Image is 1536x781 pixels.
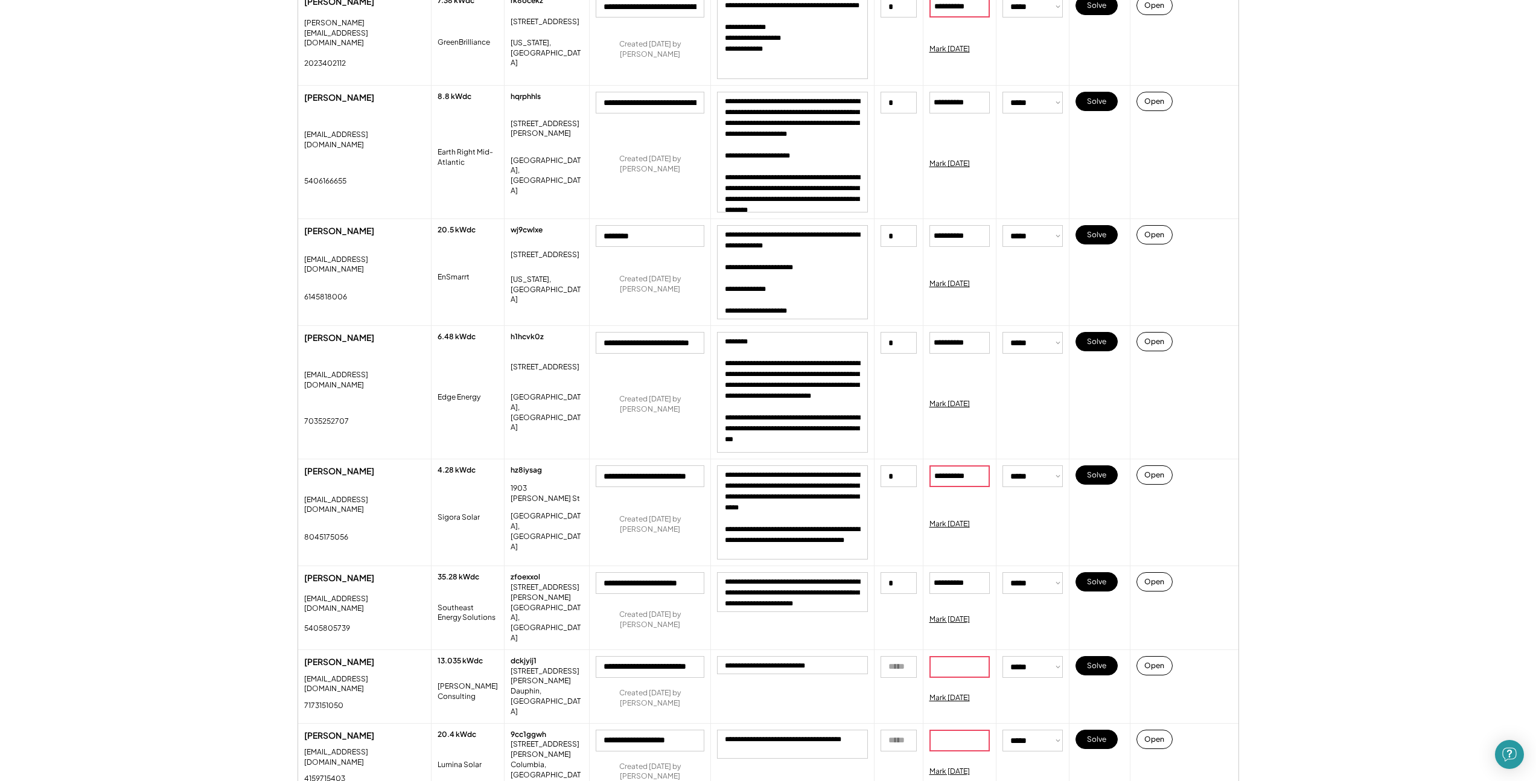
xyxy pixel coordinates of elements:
div: 13.035 kWdc [438,656,483,666]
div: [PERSON_NAME] [304,730,425,742]
div: [STREET_ADDRESS] [511,362,579,372]
div: Mark [DATE] [929,279,970,289]
div: [GEOGRAPHIC_DATA], [GEOGRAPHIC_DATA] [511,392,583,433]
div: [STREET_ADDRESS][PERSON_NAME] [511,666,583,687]
div: dckjyij1 [511,656,537,666]
div: Mark [DATE] [929,519,970,529]
button: Open [1136,465,1173,485]
button: Open [1136,730,1173,749]
div: [STREET_ADDRESS][PERSON_NAME] [511,739,583,760]
button: Open [1136,92,1173,111]
div: hqrphhls [511,92,541,102]
div: 6145818006 [304,292,347,302]
div: [PERSON_NAME] [304,465,425,477]
div: 6.48 kWdc [438,332,476,342]
button: Solve [1076,332,1118,351]
div: [EMAIL_ADDRESS][DOMAIN_NAME] [304,130,425,150]
div: [EMAIL_ADDRESS][DOMAIN_NAME] [304,674,425,695]
div: 7035252707 [304,416,349,427]
div: [STREET_ADDRESS] [511,250,579,260]
button: Solve [1076,225,1118,244]
div: [PERSON_NAME] [304,656,425,668]
div: [STREET_ADDRESS][PERSON_NAME] [511,582,583,603]
button: Solve [1076,92,1118,111]
div: Created [DATE] by [PERSON_NAME] [596,39,704,60]
div: hz8iysag [511,465,542,476]
div: [US_STATE], [GEOGRAPHIC_DATA] [511,38,583,68]
div: Mark [DATE] [929,693,970,703]
div: [US_STATE], [GEOGRAPHIC_DATA] [511,275,583,305]
div: Created [DATE] by [PERSON_NAME] [596,688,704,709]
div: Southeast Energy Solutions [438,603,498,623]
div: Open Intercom Messenger [1495,740,1524,769]
button: Solve [1076,572,1118,591]
div: [EMAIL_ADDRESS][DOMAIN_NAME] [304,370,425,390]
div: Mark [DATE] [929,767,970,777]
div: [PERSON_NAME] [304,572,425,584]
div: EnSmarrt [438,272,470,282]
div: 5405805739 [304,623,350,634]
button: Open [1136,656,1173,675]
div: Dauphin, [GEOGRAPHIC_DATA] [511,686,583,716]
button: Open [1136,572,1173,591]
div: [EMAIL_ADDRESS][DOMAIN_NAME] [304,747,425,768]
div: [PERSON_NAME] [304,332,425,344]
div: Sigora Solar [438,512,480,523]
div: [EMAIL_ADDRESS][DOMAIN_NAME] [304,594,425,614]
div: [PERSON_NAME][EMAIL_ADDRESS][DOMAIN_NAME] [304,18,425,48]
div: 35.28 kWdc [438,572,479,582]
div: Created [DATE] by [PERSON_NAME] [596,154,704,174]
div: Mark [DATE] [929,159,970,169]
button: Solve [1076,730,1118,749]
button: Open [1136,225,1173,244]
div: Mark [DATE] [929,614,970,625]
div: Lumina Solar [438,760,482,770]
div: [EMAIL_ADDRESS][DOMAIN_NAME] [304,255,425,275]
div: [STREET_ADDRESS] [511,17,579,27]
div: [GEOGRAPHIC_DATA], [GEOGRAPHIC_DATA] [511,156,583,196]
div: 8045175056 [304,532,348,543]
div: Earth Right Mid-Atlantic [438,147,498,168]
div: 7173151050 [304,701,343,711]
div: Created [DATE] by [PERSON_NAME] [596,394,704,415]
div: 20.4 kWdc [438,730,476,740]
div: Created [DATE] by [PERSON_NAME] [596,514,704,535]
div: zfoexxol [511,572,540,582]
div: [PERSON_NAME] Consulting [438,681,498,702]
div: 5406166655 [304,176,346,186]
div: [STREET_ADDRESS][PERSON_NAME] [511,119,583,139]
div: 20.5 kWdc [438,225,476,235]
div: [EMAIL_ADDRESS][DOMAIN_NAME] [304,495,425,515]
div: Created [DATE] by [PERSON_NAME] [596,610,704,630]
div: 4.28 kWdc [438,465,476,476]
div: 8.8 kWdc [438,92,471,102]
button: Solve [1076,465,1118,485]
div: Edge Energy [438,392,480,403]
div: [GEOGRAPHIC_DATA], [GEOGRAPHIC_DATA] [511,511,583,552]
div: 2023402112 [304,59,346,69]
button: Open [1136,332,1173,351]
div: Mark [DATE] [929,44,970,54]
div: wj9cwlxe [511,225,543,235]
div: [GEOGRAPHIC_DATA], [GEOGRAPHIC_DATA] [511,603,583,643]
div: Created [DATE] by [PERSON_NAME] [596,274,704,295]
div: h1hcvk0z [511,332,544,342]
div: GreenBrilliance [438,37,490,48]
div: 9cc1ggwh [511,730,546,740]
div: Mark [DATE] [929,399,970,409]
div: [PERSON_NAME] [304,225,425,237]
div: [PERSON_NAME] [304,92,425,104]
button: Solve [1076,656,1118,675]
div: 1903 [PERSON_NAME] St [511,483,583,504]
